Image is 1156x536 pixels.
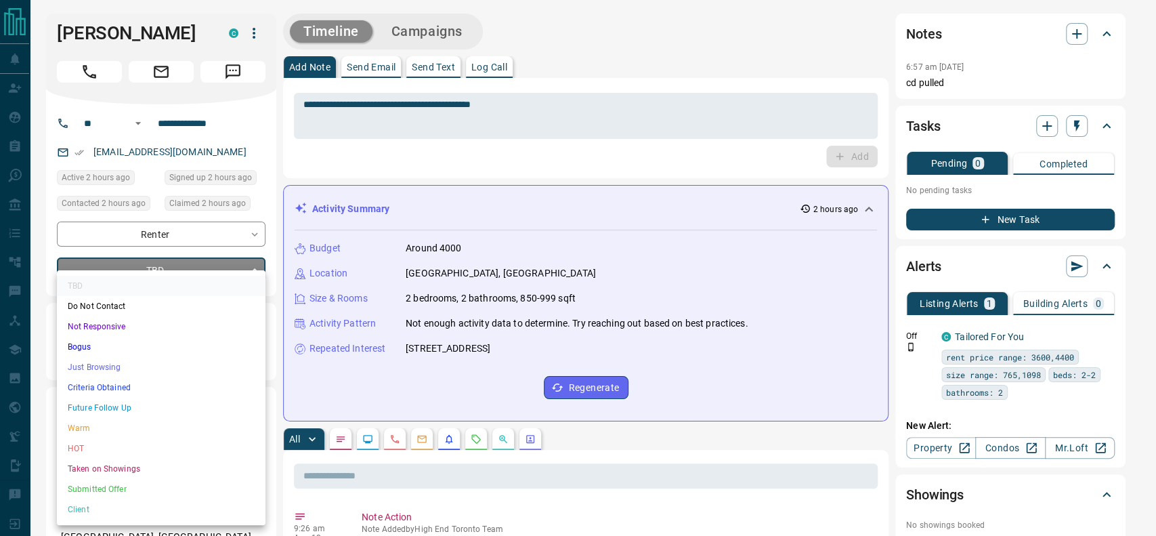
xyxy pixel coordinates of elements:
li: Bogus [57,337,265,357]
li: Criteria Obtained [57,377,265,398]
li: Submitted Offer [57,479,265,499]
li: Warm [57,418,265,438]
li: Not Responsive [57,316,265,337]
li: Future Follow Up [57,398,265,418]
li: HOT [57,438,265,459]
li: Client [57,499,265,520]
li: Do Not Contact [57,296,265,316]
li: Taken on Showings [57,459,265,479]
li: Just Browsing [57,357,265,377]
